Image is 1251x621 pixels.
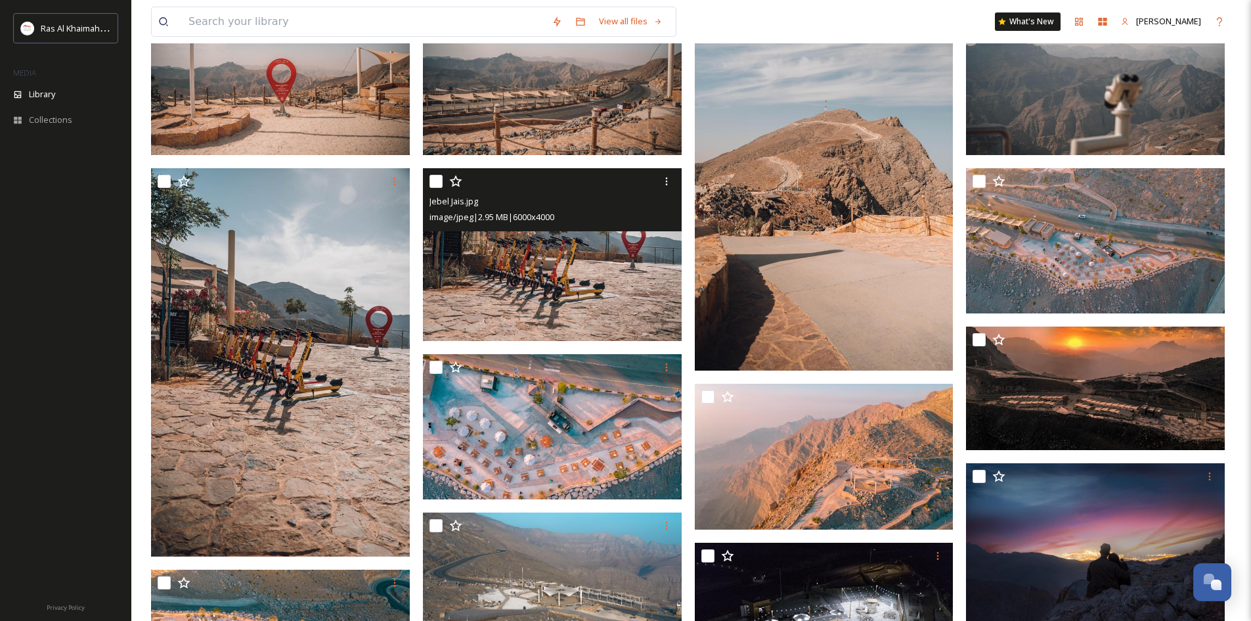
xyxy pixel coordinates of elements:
span: [PERSON_NAME] [1136,15,1201,27]
img: Jebel Jais.jpg [151,168,410,557]
img: Jebel Jais.jpg [423,168,682,341]
img: viewing deck.jpg [966,327,1225,450]
span: Collections [29,114,72,126]
a: [PERSON_NAME] [1114,9,1208,34]
img: viewing deck jebel jais.jpg [966,168,1225,313]
span: Privacy Policy [47,603,85,612]
input: Search your library [182,7,545,36]
a: View all files [592,9,669,34]
span: Ras Al Khaimah Tourism Development Authority [41,22,227,34]
span: image/jpeg | 2.95 MB | 6000 x 4000 [429,211,554,223]
a: Privacy Policy [47,599,85,614]
a: What's New [995,12,1061,31]
img: viewing deck jebel jais.jpg [423,354,682,499]
button: Open Chat [1193,563,1231,601]
span: Jebel Jais.jpg [429,195,478,207]
img: Logo_RAKTDA_RGB-01.png [21,22,34,35]
img: Jebel Jais Viewing Deck Park.jpg [695,384,954,529]
span: MEDIA [13,68,36,78]
span: Library [29,88,55,101]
